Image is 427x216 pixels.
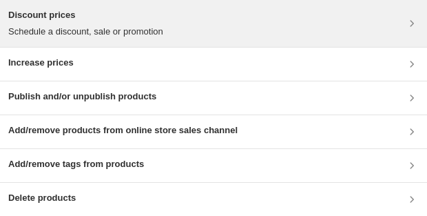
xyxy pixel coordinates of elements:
[8,157,144,171] h3: Add/remove tags from products
[8,124,238,137] h3: Add/remove products from online store sales channel
[8,191,76,205] h3: Delete products
[8,8,163,22] h3: Discount prices
[8,56,74,70] h3: Increase prices
[8,90,156,104] h3: Publish and/or unpublish products
[8,25,163,39] p: Schedule a discount, sale or promotion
